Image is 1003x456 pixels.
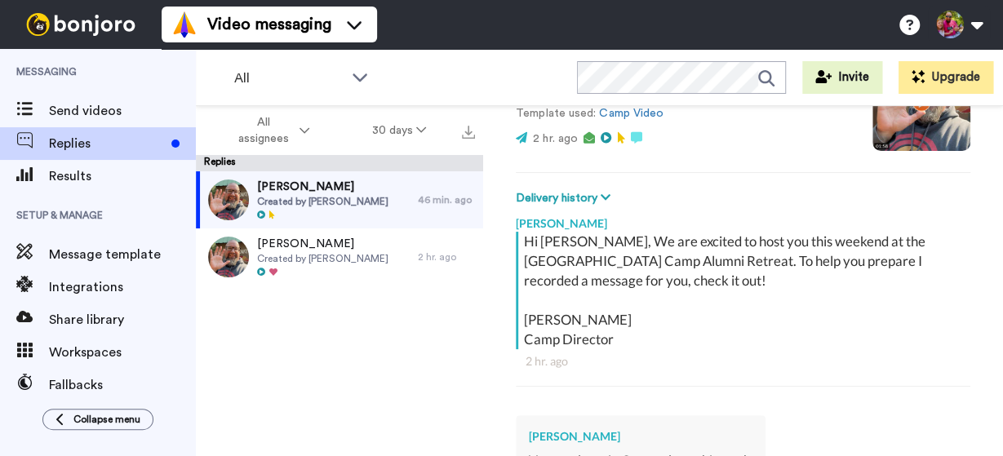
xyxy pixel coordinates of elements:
span: [PERSON_NAME] [257,236,388,252]
span: Created by [PERSON_NAME] [257,195,388,208]
button: Delivery history [516,189,615,207]
span: Workspaces [49,343,196,362]
span: Integrations [49,277,196,297]
a: [PERSON_NAME]Created by [PERSON_NAME]2 hr. ago [196,228,483,286]
span: Message template [49,245,196,264]
span: Results [49,166,196,186]
span: All [234,69,344,88]
span: Replies [49,134,165,153]
span: Send videos [49,101,196,121]
img: export.svg [462,126,475,139]
span: Video messaging [207,13,331,36]
span: Created by [PERSON_NAME] [257,252,388,265]
span: [PERSON_NAME] [257,179,388,195]
div: 46 min. ago [418,193,475,206]
button: 30 days [341,116,458,145]
div: [PERSON_NAME] [516,207,970,232]
div: Hi [PERSON_NAME], We are excited to host you this weekend at the [GEOGRAPHIC_DATA] Camp Alumni Re... [524,232,966,349]
button: All assignees [199,108,341,153]
a: Camp Video [599,108,663,119]
button: Export all results that match these filters now. [457,118,480,143]
button: Collapse menu [42,409,153,430]
button: Upgrade [899,61,993,94]
div: 2 hr. ago [526,353,961,370]
div: Replies [196,155,483,171]
span: All assignees [230,114,296,147]
button: Invite [802,61,882,94]
img: bj-logo-header-white.svg [20,13,142,36]
a: [PERSON_NAME]Created by [PERSON_NAME]46 min. ago [196,171,483,228]
span: Share library [49,310,196,330]
img: 4fb2f770-7ae1-4f14-9ab2-36966be77d0d-thumb.jpg [208,179,249,220]
span: Fallbacks [49,375,196,395]
span: 2 hr. ago [533,133,578,144]
div: 2 hr. ago [418,250,475,263]
div: [PERSON_NAME] [529,428,752,445]
img: vm-color.svg [171,11,197,38]
img: 4fb2f770-7ae1-4f14-9ab2-36966be77d0d-thumb.jpg [208,237,249,277]
span: Collapse menu [73,413,140,426]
